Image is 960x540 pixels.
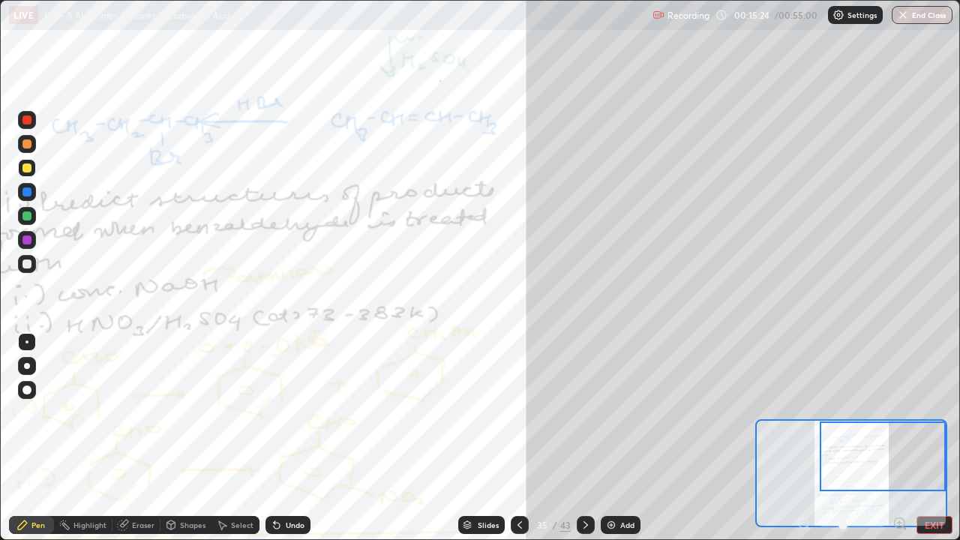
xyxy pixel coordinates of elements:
[535,520,550,529] div: 35
[620,521,634,529] div: Add
[897,9,909,21] img: end-class-cross
[847,11,877,19] p: Settings
[605,519,617,531] img: add-slide-button
[132,521,154,529] div: Eraser
[478,521,499,529] div: Slides
[231,521,253,529] div: Select
[73,521,106,529] div: Highlight
[31,521,45,529] div: Pen
[892,6,952,24] button: End Class
[286,521,304,529] div: Undo
[180,521,205,529] div: Shapes
[916,516,952,534] button: EXIT
[560,518,571,532] div: 43
[553,520,557,529] div: /
[832,9,844,21] img: class-settings-icons
[667,10,709,21] p: Recording
[652,9,664,21] img: recording.375f2c34.svg
[13,9,34,21] p: LIVE
[44,9,230,21] p: Lec - 5 Aldehydes, Ketones & Carboxylic Acid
